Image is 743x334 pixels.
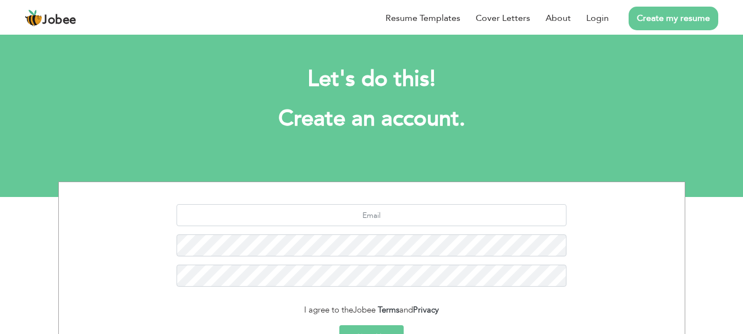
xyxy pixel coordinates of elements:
div: I agree to the and [67,304,676,316]
h2: Let's do this! [75,65,669,94]
h1: Create an account. [75,105,669,133]
a: Cover Letters [476,12,530,25]
input: Email [177,204,566,226]
a: Jobee [25,9,76,27]
img: jobee.io [25,9,42,27]
span: Jobee [353,304,376,315]
a: Resume Templates [386,12,460,25]
a: Terms [378,304,399,315]
a: Login [586,12,609,25]
a: Privacy [413,304,439,315]
a: Create my resume [629,7,718,30]
span: Jobee [42,14,76,26]
a: About [546,12,571,25]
